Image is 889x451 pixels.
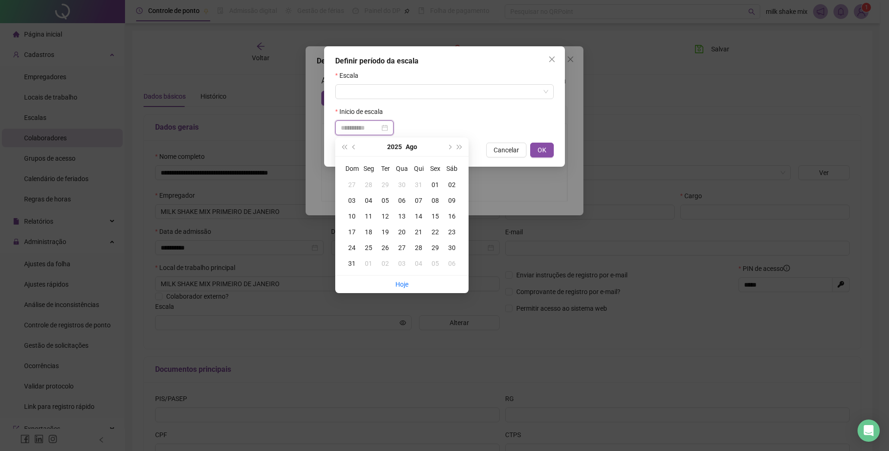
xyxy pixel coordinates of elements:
div: 17 [344,227,360,237]
button: Close [545,52,559,67]
div: 23 [444,227,460,237]
th: Ter [377,160,394,177]
button: super-next-year [455,138,465,156]
div: 30 [394,180,410,190]
td: 2025-08-17 [344,224,360,240]
td: 2025-08-16 [444,208,460,224]
div: Definir período da escala [335,56,554,67]
div: 29 [427,243,444,253]
div: 14 [410,211,427,221]
td: 2025-08-11 [360,208,377,224]
button: super-prev-year [339,138,349,156]
td: 2025-08-22 [427,224,444,240]
div: 11 [360,211,377,221]
td: 2025-08-27 [394,240,410,256]
div: 04 [360,195,377,206]
td: 2025-09-04 [410,256,427,271]
div: 27 [344,180,360,190]
div: 25 [360,243,377,253]
div: 29 [377,180,394,190]
div: 05 [427,258,444,269]
div: 06 [444,258,460,269]
td: 2025-08-13 [394,208,410,224]
td: 2025-08-23 [444,224,460,240]
th: Sáb [444,160,460,177]
td: 2025-08-28 [410,240,427,256]
div: 04 [410,258,427,269]
td: 2025-07-29 [377,177,394,193]
button: next-year [444,138,454,156]
div: 05 [377,195,394,206]
td: 2025-08-31 [344,256,360,271]
div: 28 [410,243,427,253]
div: Open Intercom Messenger [858,420,880,442]
td: 2025-08-19 [377,224,394,240]
div: 01 [360,258,377,269]
div: 26 [377,243,394,253]
div: 03 [344,195,360,206]
td: 2025-08-01 [427,177,444,193]
div: 09 [444,195,460,206]
span: close [548,56,556,63]
span: OK [538,145,546,155]
td: 2025-08-10 [344,208,360,224]
div: 12 [377,211,394,221]
td: 2025-08-20 [394,224,410,240]
td: 2025-08-07 [410,193,427,208]
label: Inicio de escala [335,106,389,117]
td: 2025-07-31 [410,177,427,193]
div: 13 [394,211,410,221]
th: Dom [344,160,360,177]
div: 10 [344,211,360,221]
td: 2025-08-14 [410,208,427,224]
div: 19 [377,227,394,237]
td: 2025-08-29 [427,240,444,256]
div: 06 [394,195,410,206]
td: 2025-08-03 [344,193,360,208]
td: 2025-09-06 [444,256,460,271]
td: 2025-07-30 [394,177,410,193]
div: 31 [344,258,360,269]
div: 24 [344,243,360,253]
div: 03 [394,258,410,269]
td: 2025-08-24 [344,240,360,256]
button: OK [530,143,554,157]
td: 2025-09-02 [377,256,394,271]
td: 2025-08-05 [377,193,394,208]
div: 21 [410,227,427,237]
div: 27 [394,243,410,253]
td: 2025-08-30 [444,240,460,256]
td: 2025-09-05 [427,256,444,271]
th: Qua [394,160,410,177]
span: Cancelar [494,145,519,155]
th: Seg [360,160,377,177]
td: 2025-08-08 [427,193,444,208]
td: 2025-08-18 [360,224,377,240]
div: 08 [427,195,444,206]
div: 07 [410,195,427,206]
td: 2025-08-06 [394,193,410,208]
div: 02 [377,258,394,269]
th: Qui [410,160,427,177]
td: 2025-08-04 [360,193,377,208]
div: 22 [427,227,444,237]
button: Cancelar [486,143,526,157]
td: 2025-08-12 [377,208,394,224]
div: 01 [427,180,444,190]
td: 2025-08-26 [377,240,394,256]
div: 28 [360,180,377,190]
div: 20 [394,227,410,237]
div: 16 [444,211,460,221]
button: month panel [406,138,417,156]
td: 2025-07-27 [344,177,360,193]
td: 2025-08-25 [360,240,377,256]
td: 2025-08-21 [410,224,427,240]
div: 15 [427,211,444,221]
div: 02 [444,180,460,190]
label: Escala [335,70,364,81]
div: 18 [360,227,377,237]
div: 31 [410,180,427,190]
button: year panel [387,138,402,156]
a: Hoje [395,281,408,288]
th: Sex [427,160,444,177]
